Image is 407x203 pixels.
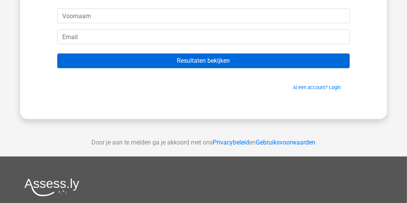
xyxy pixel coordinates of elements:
input: Email [57,29,350,44]
input: Resultaten bekijken [57,53,350,68]
a: Al een account? Login [293,84,341,90]
a: Privacybeleid [213,139,250,146]
input: Voornaam [57,9,350,23]
img: Assessly logo [24,178,79,196]
a: Gebruiksvoorwaarden [256,139,316,146]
